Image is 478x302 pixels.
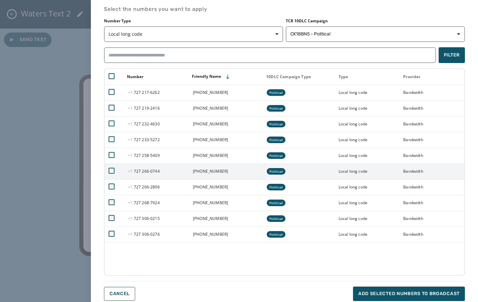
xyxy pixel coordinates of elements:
[104,5,465,13] h4: Select the numbers you want to apply
[399,116,464,132] td: Bandwidth
[128,121,159,127] span: 727 232 - 4630
[335,100,400,116] td: Local long code
[189,85,262,100] td: [PHONE_NUMBER]
[189,163,262,179] td: [PHONE_NUMBER]
[189,195,262,211] td: [PHONE_NUMBER]
[128,90,134,95] span: +1
[399,100,464,116] td: Bandwidth
[399,132,464,148] td: Bandwidth
[267,121,285,127] div: Political
[189,100,262,116] td: [PHONE_NUMBER]
[267,89,285,96] div: Political
[128,231,159,237] span: 727 306 - 0276
[335,195,400,211] td: Local long code
[128,168,134,174] span: +1
[128,105,159,111] span: 727 219 - 2416
[335,116,400,132] td: Local long code
[403,74,464,79] div: Provider
[128,200,159,205] span: 727 268 - 7924
[335,132,400,148] td: Local long code
[128,200,134,205] span: +1
[335,85,400,100] td: Local long code
[335,226,400,242] td: Local long code
[335,211,400,226] td: Local long code
[109,31,279,37] span: Local long code
[189,211,262,226] td: [PHONE_NUMBER]
[335,179,400,195] td: Local long code
[399,148,464,163] td: Bandwidth
[104,26,283,42] button: Local long code
[399,179,464,195] td: Bandwidth
[189,132,262,148] td: [PHONE_NUMBER]
[267,168,285,175] div: Political
[399,211,464,226] td: Bandwidth
[128,121,134,127] span: +1
[128,90,159,95] span: 727 217 - 6262
[128,231,134,237] span: +1
[339,74,399,79] div: Type
[439,47,465,63] button: Filter
[128,184,159,190] span: 727 266 - 2896
[286,18,465,24] label: TCR 10DLC Campaign
[104,287,135,301] button: Cancel
[444,52,460,58] span: Filter
[128,137,159,142] span: 727 233 - 5272
[267,184,285,190] div: Political
[266,74,334,79] div: 10DLC Campaign Type
[110,291,130,296] span: Cancel
[104,18,283,24] label: Number Type
[128,153,134,158] span: +1
[335,148,400,163] td: Local long code
[399,163,464,179] td: Bandwidth
[267,152,285,159] div: Political
[267,231,285,238] div: Political
[128,216,134,221] span: +1
[189,148,262,163] td: [PHONE_NUMBER]
[189,226,262,242] td: [PHONE_NUMBER]
[124,72,146,82] button: Sort by [object Object]
[128,137,134,142] span: +1
[267,137,285,143] div: Political
[267,200,285,206] div: Political
[399,85,464,100] td: Bandwidth
[353,287,465,301] button: Add selected numbers to broadcast
[189,71,233,82] button: Sort by [object Object]
[399,195,464,211] td: Bandwidth
[128,216,159,221] span: 727 306 - 0215
[335,163,400,179] td: Local long code
[286,26,465,42] button: CK18BN5 - Political
[358,291,460,297] span: Add selected numbers to broadcast
[128,153,159,158] span: 727 258 - 5409
[399,226,464,242] td: Bandwidth
[128,184,134,190] span: +1
[128,168,159,174] span: 727 266 - 0744
[189,116,262,132] td: [PHONE_NUMBER]
[267,105,285,112] div: Political
[290,31,330,37] span: CK18BN5 - Political
[267,215,285,222] div: Political
[189,179,262,195] td: [PHONE_NUMBER]
[128,105,134,111] span: +1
